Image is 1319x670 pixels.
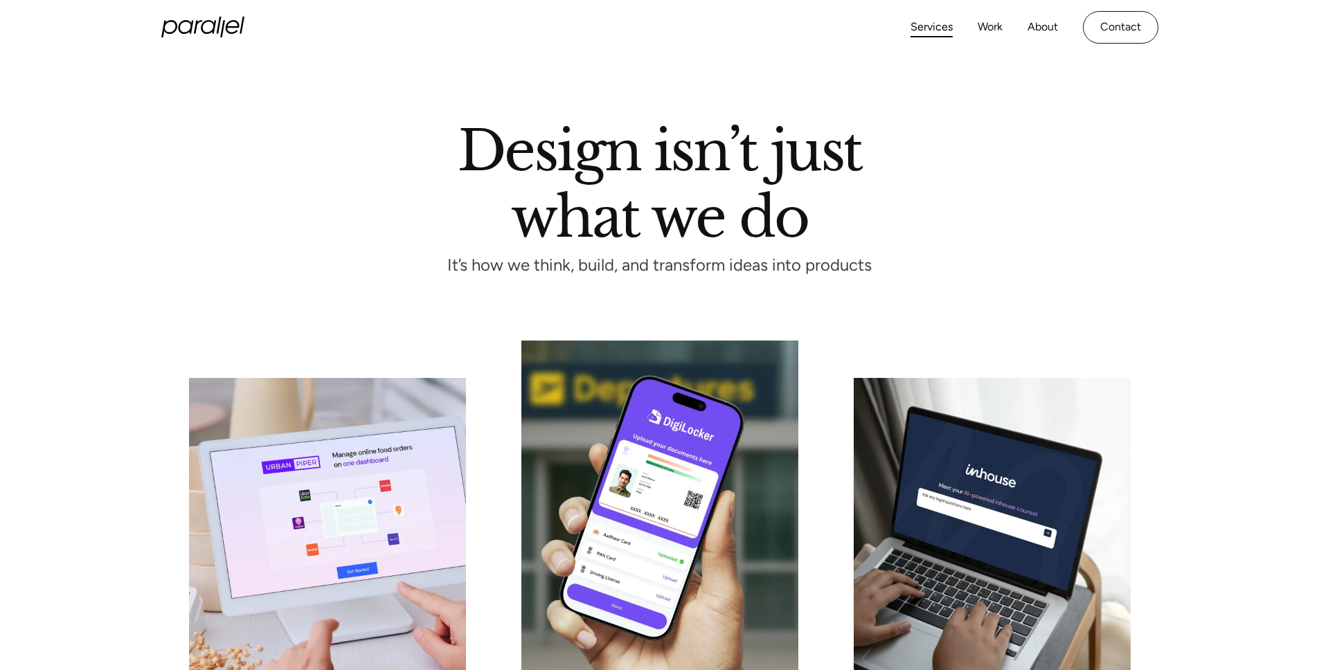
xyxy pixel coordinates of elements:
a: Services [910,17,953,37]
a: Work [978,17,1003,37]
a: Contact [1083,11,1158,44]
p: It’s how we think, build, and transform ideas into products [422,260,897,271]
a: About [1028,17,1058,37]
a: home [161,17,244,37]
h1: Design isn’t just what we do [458,124,862,237]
